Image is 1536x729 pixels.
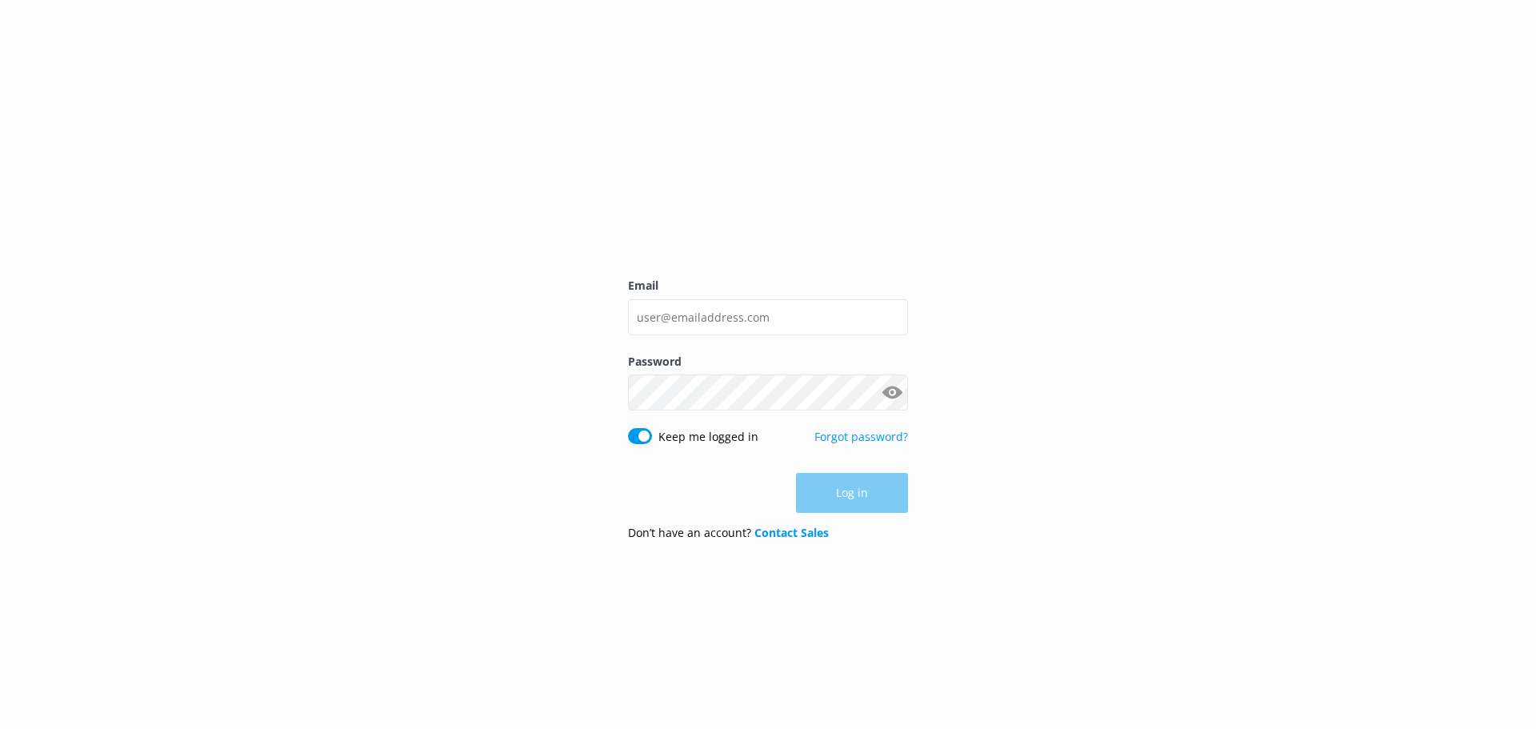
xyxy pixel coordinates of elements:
a: Contact Sales [754,525,829,540]
a: Forgot password? [814,429,908,444]
p: Don’t have an account? [628,524,829,542]
button: Show password [876,377,908,409]
label: Keep me logged in [658,428,758,446]
input: user@emailaddress.com [628,299,908,335]
label: Email [628,277,908,294]
label: Password [628,353,908,371]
